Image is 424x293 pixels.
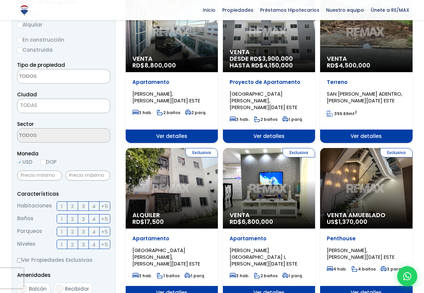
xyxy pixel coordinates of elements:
sup: 2 [355,110,357,115]
span: 1 parq. [282,273,303,279]
span: Exclusiva [380,148,413,157]
span: RD$ [327,61,370,69]
span: RD$ [132,61,176,69]
span: [GEOGRAPHIC_DATA][PERSON_NAME], [PERSON_NAME][DATE] ESTE [230,90,297,111]
input: DOP [41,160,46,165]
input: Recibidor [55,285,63,293]
span: 399.69 [334,111,349,116]
span: 1 parq. [184,273,205,279]
span: Habitaciones [17,201,52,211]
span: TODAS [17,99,110,113]
span: 3 [82,240,85,249]
span: 2 [71,215,74,223]
span: Exclusiva [185,148,218,157]
span: TODAS [17,101,110,110]
span: 2 [71,228,74,236]
span: [PERSON_NAME], [PERSON_NAME][DATE] ESTE [327,247,395,260]
label: USD [17,158,33,166]
span: 1 [61,202,63,210]
span: Propiedades [219,5,257,15]
span: 17,500 [144,217,164,226]
span: 3,900,000 [262,54,293,63]
span: mt [327,111,357,116]
p: Proyecto de Apartamento [230,79,308,86]
input: Alquilar [17,22,22,28]
input: En construcción [17,38,22,43]
p: Terreno [327,79,406,86]
label: Construida [17,46,110,54]
span: Venta [230,212,308,218]
span: Tipo de propiedad [17,61,65,68]
span: RD$ [132,217,164,226]
p: Amenidades [17,271,110,279]
span: 2 [71,240,74,249]
span: Ciudad [17,91,37,98]
input: Balcón [19,285,27,293]
input: Ver Propiedades Exclusivas [17,258,21,262]
input: Precio máximo [65,170,110,181]
span: 3 hab. [132,273,152,279]
span: Préstamos Hipotecarios [257,5,323,15]
span: 6,800,000 [242,217,273,226]
span: 1,370,000 [339,217,367,226]
input: Precio mínimo [17,170,62,181]
span: US$ [327,217,367,226]
span: Ver detalles [223,130,315,143]
span: Venta [327,55,406,62]
span: Venta [230,49,308,55]
span: TODAS [20,102,37,109]
span: 4 [92,240,96,249]
span: HASTA RD$ [230,62,308,69]
span: 4 [92,202,96,210]
span: Niveles [17,240,36,249]
span: Baños [17,214,34,224]
span: 2 baños [157,110,180,115]
span: Venta Amueblado [327,212,406,218]
span: Únete a RE/MAX [367,5,413,15]
span: 2 baños [254,273,278,279]
span: DESDE RD$ [230,55,308,69]
span: 3 hab. [230,273,249,279]
span: 3 [82,228,85,236]
span: 3 parq. [380,266,402,272]
span: [GEOGRAPHIC_DATA][PERSON_NAME], [PERSON_NAME][DATE] ESTE [132,247,200,267]
span: Inicio [199,5,219,15]
span: Ver detalles [126,130,218,143]
label: Ver Propiedades Exclusivas [17,256,110,264]
textarea: Search [17,129,82,143]
span: 4 [92,215,96,223]
label: En construcción [17,36,110,44]
span: +5 [101,202,108,210]
span: 4 [92,228,96,236]
span: 3 [82,202,85,210]
span: Sector [17,120,34,128]
span: Exclusiva [283,148,315,157]
span: Balcón [29,285,47,292]
span: +5 [101,228,108,236]
span: 3 hab. [132,110,152,115]
span: 4 baños [352,266,376,272]
span: Nuestro equipo [323,5,367,15]
span: 3 hab. [230,116,249,122]
label: Alquilar [17,20,110,29]
span: 3 [82,215,85,223]
p: Apartamento [132,235,211,242]
span: 2 parq. [185,110,206,115]
span: Moneda [17,149,110,158]
span: +5 [101,215,108,223]
span: 1 [61,215,63,223]
span: +5 [101,240,108,249]
input: Construida [17,48,22,53]
p: Penthouse [327,235,406,242]
input: USD [17,160,22,165]
p: Apartamento [132,79,211,86]
span: Parqueos [17,227,42,236]
span: 4 hab. [327,266,347,272]
label: DOP [41,158,57,166]
span: 2 [71,202,74,210]
span: 1 parq. [282,116,303,122]
span: 2 baños [254,116,278,122]
span: Venta [132,55,211,62]
span: [PERSON_NAME][GEOGRAPHIC_DATA] I, [PERSON_NAME][DATE] ESTE [230,247,297,267]
p: Apartamento [230,235,308,242]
